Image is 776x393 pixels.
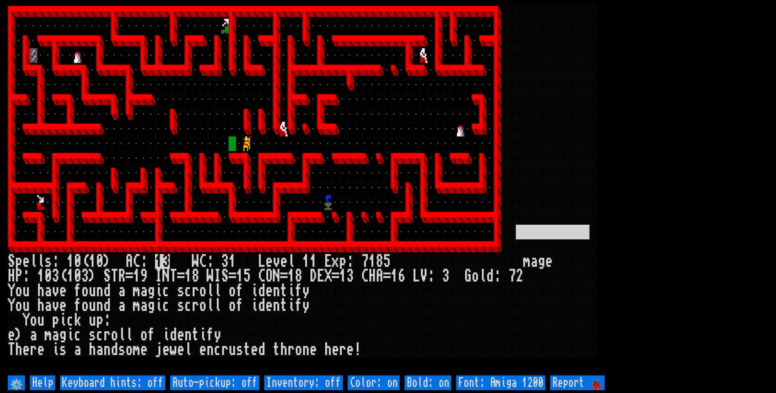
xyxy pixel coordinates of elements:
[207,254,214,269] div: :
[8,298,15,313] div: Y
[236,269,243,284] div: 1
[339,269,346,284] div: 1
[74,342,81,357] div: a
[332,342,339,357] div: e
[103,313,111,328] div: :
[15,328,22,342] div: )
[236,298,243,313] div: f
[361,269,369,284] div: C
[111,269,118,284] div: T
[96,313,103,328] div: p
[486,269,494,284] div: d
[103,328,111,342] div: r
[74,269,81,284] div: 0
[207,328,214,342] div: f
[89,254,96,269] div: 1
[170,328,177,342] div: d
[265,269,273,284] div: O
[59,298,67,313] div: e
[273,269,280,284] div: N
[8,328,15,342] div: e
[133,342,140,357] div: m
[133,269,140,284] div: 1
[264,375,343,390] input: Inventory: off
[96,254,103,269] div: 0
[37,313,45,328] div: u
[413,269,420,284] div: L
[199,298,207,313] div: o
[81,298,89,313] div: o
[229,284,236,298] div: o
[280,284,288,298] div: t
[59,328,67,342] div: g
[221,342,229,357] div: r
[199,328,207,342] div: i
[258,284,265,298] div: d
[207,284,214,298] div: l
[229,342,236,357] div: u
[81,284,89,298] div: o
[288,342,295,357] div: r
[96,284,103,298] div: n
[214,298,221,313] div: l
[45,284,52,298] div: a
[74,284,81,298] div: f
[288,269,295,284] div: 1
[332,269,339,284] div: =
[295,342,302,357] div: o
[184,269,192,284] div: 1
[280,298,288,313] div: t
[155,254,162,269] mark: 1
[221,269,229,284] div: S
[258,269,265,284] div: C
[214,342,221,357] div: c
[177,269,184,284] div: =
[103,254,111,269] div: )
[15,342,22,357] div: h
[538,254,545,269] div: g
[140,284,148,298] div: a
[22,269,30,284] div: :
[155,284,162,298] div: i
[15,298,22,313] div: o
[155,269,162,284] div: I
[52,269,59,284] div: 3
[52,313,59,328] div: p
[346,269,354,284] div: 3
[251,298,258,313] div: i
[354,342,361,357] div: !
[30,342,37,357] div: r
[177,328,184,342] div: e
[118,298,126,313] div: a
[155,342,162,357] div: j
[37,298,45,313] div: h
[162,269,170,284] div: N
[118,284,126,298] div: a
[214,328,221,342] div: y
[126,342,133,357] div: o
[207,342,214,357] div: n
[494,269,501,284] div: :
[302,342,310,357] div: n
[111,328,118,342] div: o
[508,269,516,284] div: 7
[523,254,531,269] div: m
[140,328,148,342] div: o
[192,284,199,298] div: r
[199,342,207,357] div: e
[74,298,81,313] div: f
[52,298,59,313] div: v
[89,269,96,284] div: )
[148,284,155,298] div: g
[280,342,288,357] div: h
[8,269,15,284] div: H
[251,342,258,357] div: e
[192,328,199,342] div: t
[295,269,302,284] div: 8
[103,342,111,357] div: n
[140,298,148,313] div: a
[369,254,376,269] div: 1
[59,313,67,328] div: i
[162,328,170,342] div: i
[15,269,22,284] div: P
